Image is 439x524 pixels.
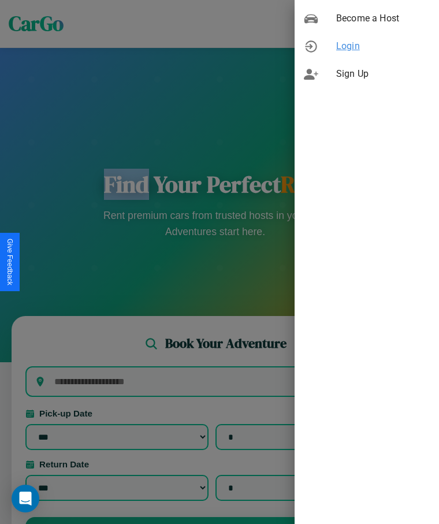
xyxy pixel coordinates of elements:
[6,239,14,285] div: Give Feedback
[295,32,439,60] div: Login
[336,67,430,81] span: Sign Up
[336,39,430,53] span: Login
[12,485,39,512] div: Open Intercom Messenger
[295,60,439,88] div: Sign Up
[295,5,439,32] div: Become a Host
[336,12,430,25] span: Become a Host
